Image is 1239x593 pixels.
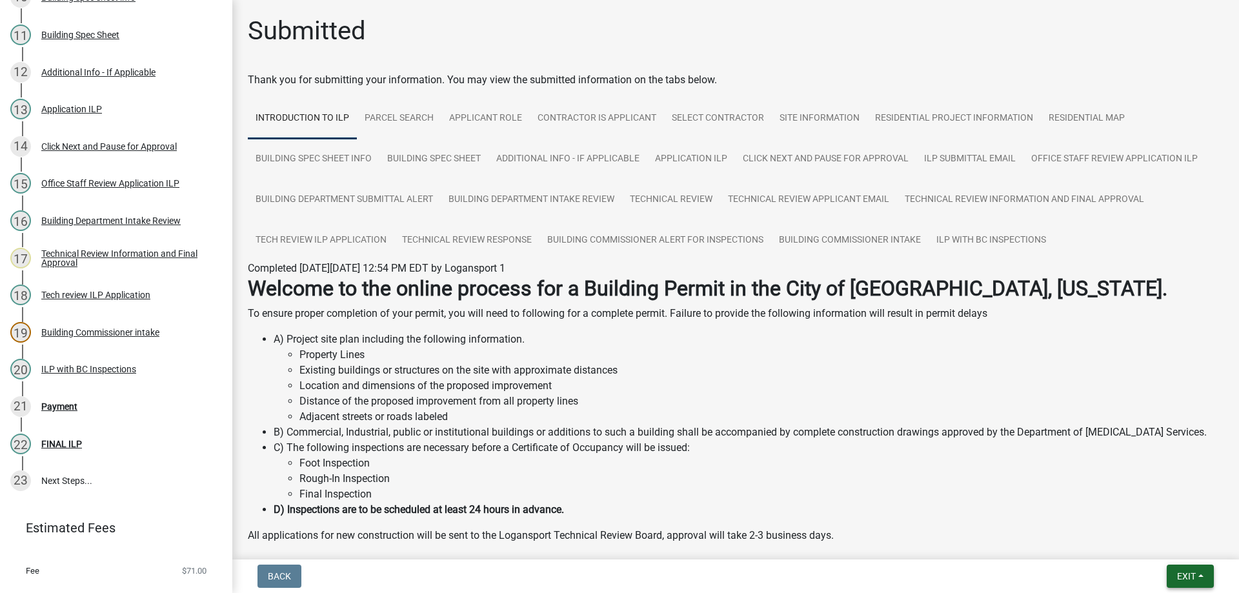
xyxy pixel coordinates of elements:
button: Back [257,565,301,588]
div: 16 [10,210,31,231]
div: Office Staff Review Application ILP [41,179,179,188]
div: Tech review ILP Application [41,290,150,299]
li: A) Project site plan including the following information. [274,332,1224,425]
a: Tech review ILP Application [248,220,394,261]
li: Rough-In Inspection [299,471,1224,487]
a: Technical Review Information and Final Approval [897,179,1152,221]
strong: D) Inspections are to be scheduled at least 24 hours in advance. [274,503,564,516]
div: Building Department Intake Review [41,216,181,225]
span: Fee [26,567,39,575]
a: Select Contractor [664,98,772,139]
div: 11 [10,25,31,45]
div: Building Spec Sheet [41,30,119,39]
div: 20 [10,359,31,379]
strong: Welcome to the online process for a Building Permit in the City of [GEOGRAPHIC_DATA], [US_STATE]. [248,276,1167,301]
button: Exit [1167,565,1214,588]
a: Building Department Intake Review [441,179,622,221]
div: 23 [10,470,31,491]
p: All hired contractors must be registered in our office in order to complete work on another indiv... [248,554,1224,569]
a: Technical Review [622,179,720,221]
div: Building Commissioner intake [41,328,159,337]
li: Final Inspection [299,487,1224,502]
div: 21 [10,396,31,417]
a: Building Commissioner intake [771,220,929,261]
a: Office Staff Review Application ILP [1023,139,1205,180]
a: Application ILP [647,139,735,180]
span: Back [268,571,291,581]
a: Estimated Fees [10,515,212,541]
a: Residential Project Information [867,98,1041,139]
div: Application ILP [41,105,102,114]
p: All applications for new construction will be sent to the Logansport Technical Review Board, appr... [248,528,1224,543]
li: Foot Inspection [299,456,1224,471]
div: 17 [10,248,31,268]
li: Location and dimensions of the proposed improvement [299,378,1224,394]
a: ILP with BC Inspections [929,220,1054,261]
a: ILP Submittal Email [916,139,1023,180]
a: Residential Map [1041,98,1133,139]
a: Technical Review Response [394,220,539,261]
a: Building spec sheet info [248,139,379,180]
div: 15 [10,173,31,194]
span: $71.00 [182,567,206,575]
div: Payment [41,402,77,411]
span: Completed [DATE][DATE] 12:54 PM EDT by Logansport 1 [248,262,505,274]
li: Distance of the proposed improvement from all property lines [299,394,1224,409]
a: Contractor is Applicant [530,98,664,139]
li: Existing buildings or structures on the site with approximate distances [299,363,1224,378]
a: Click Next and Pause for Approval [735,139,916,180]
li: B) Commercial, Industrial, public or institutional buildings or additions to such a building shal... [274,425,1224,440]
div: Thank you for submitting your information. You may view the submitted information on the tabs below. [248,72,1224,88]
div: 14 [10,136,31,157]
div: FINAL ILP [41,439,82,448]
a: Building Commissioner Alert for inspections [539,220,771,261]
a: Building Department Submittal Alert [248,179,441,221]
div: 19 [10,322,31,343]
li: Adjacent streets or roads labeled [299,409,1224,425]
span: Exit [1177,571,1196,581]
a: Additional Info - If Applicable [489,139,647,180]
li: Property Lines [299,347,1224,363]
div: 22 [10,434,31,454]
a: Site Information [772,98,867,139]
div: 18 [10,285,31,305]
a: Applicant Role [441,98,530,139]
div: 13 [10,99,31,119]
div: 12 [10,62,31,83]
div: Click Next and Pause for Approval [41,142,177,151]
a: Building Spec Sheet [379,139,489,180]
div: ILP with BC Inspections [41,365,136,374]
div: Additional Info - If Applicable [41,68,156,77]
div: Technical Review Information and Final Approval [41,249,212,267]
a: Technical Review Applicant email [720,179,897,221]
p: To ensure proper completion of your permit, you will need to following for a complete permit. Fai... [248,306,1224,321]
li: C) The following inspections are necessary before a Certificate of Occupancy will be issued: [274,440,1224,502]
h1: Submitted [248,15,366,46]
a: Introduction to ILP [248,98,357,139]
a: Parcel search [357,98,441,139]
